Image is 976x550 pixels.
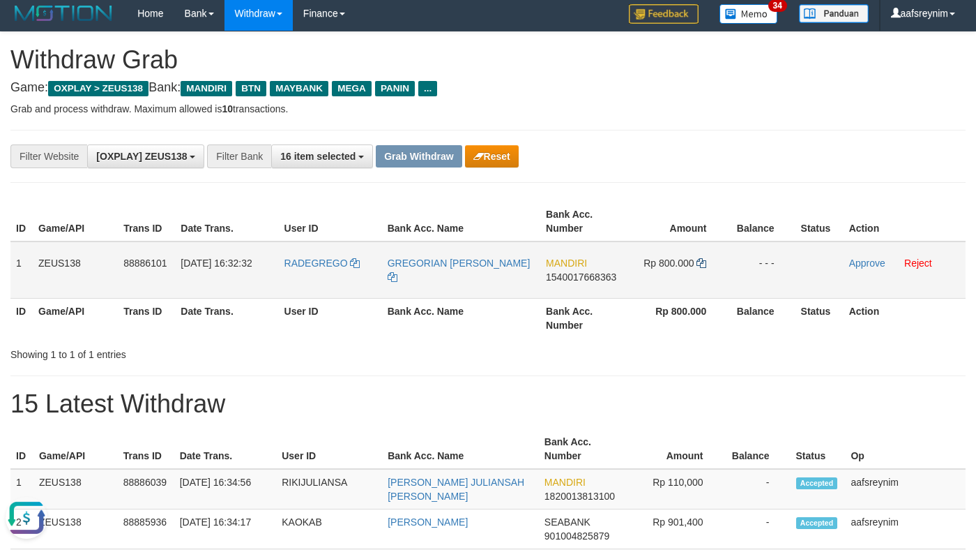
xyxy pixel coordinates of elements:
[546,272,616,283] span: Copy 1540017668363 to clipboard
[279,202,382,241] th: User ID
[388,516,468,528] a: [PERSON_NAME]
[118,469,174,510] td: 88886039
[10,241,33,299] td: 1
[375,81,415,96] span: PANIN
[727,298,795,338] th: Balance
[388,258,531,283] a: GREGORIAN [PERSON_NAME]
[418,81,437,96] span: ...
[795,202,844,241] th: Status
[33,298,118,338] th: Game/API
[33,510,118,549] td: ZEUS138
[904,258,932,269] a: Reject
[332,81,372,96] span: MEGA
[207,144,271,168] div: Filter Bank
[845,510,966,549] td: aafsreynim
[276,469,382,510] td: RIKIJULIANSA
[540,298,626,338] th: Bank Acc. Number
[626,298,727,338] th: Rp 800.000
[727,202,795,241] th: Balance
[276,510,382,549] td: KAOKAB
[10,102,966,116] p: Grab and process withdraw. Maximum allowed is transactions.
[791,429,846,469] th: Status
[33,202,118,241] th: Game/API
[174,510,277,549] td: [DATE] 16:34:17
[546,258,587,269] span: MANDIRI
[284,258,348,269] span: RADEGREGO
[540,202,626,241] th: Bank Acc. Number
[270,81,328,96] span: MAYBANK
[10,298,33,338] th: ID
[727,241,795,299] td: - - -
[376,145,462,168] button: Grab Withdraw
[10,390,966,418] h1: 15 Latest Withdraw
[181,258,252,269] span: [DATE] 16:32:32
[236,81,266,96] span: BTN
[382,429,539,469] th: Bank Acc. Name
[175,202,278,241] th: Date Trans.
[624,469,724,510] td: Rp 110,000
[284,258,360,269] a: RADEGREGO
[10,429,33,469] th: ID
[544,530,609,542] span: Copy 901004825879 to clipboard
[10,81,966,95] h4: Game: Bank:
[96,151,187,162] span: [OXPLAY] ZEUS138
[844,298,966,338] th: Action
[118,298,175,338] th: Trans ID
[118,202,175,241] th: Trans ID
[382,202,540,241] th: Bank Acc. Name
[10,342,396,362] div: Showing 1 to 1 of 1 entries
[724,429,791,469] th: Balance
[271,144,373,168] button: 16 item selected
[544,477,586,488] span: MANDIRI
[10,3,116,24] img: MOTION_logo.png
[279,298,382,338] th: User ID
[10,46,966,74] h1: Withdraw Grab
[280,151,356,162] span: 16 item selected
[382,298,540,338] th: Bank Acc. Name
[845,469,966,510] td: aafsreynim
[123,258,167,269] span: 88886101
[724,510,791,549] td: -
[626,202,727,241] th: Amount
[33,469,118,510] td: ZEUS138
[719,4,778,24] img: Button%20Memo.svg
[796,517,838,529] span: Accepted
[222,103,233,114] strong: 10
[10,144,87,168] div: Filter Website
[624,429,724,469] th: Amount
[174,469,277,510] td: [DATE] 16:34:56
[118,510,174,549] td: 88885936
[799,4,869,23] img: panduan.png
[276,429,382,469] th: User ID
[33,429,118,469] th: Game/API
[465,145,519,168] button: Reset
[844,202,966,241] th: Action
[175,298,278,338] th: Date Trans.
[724,469,791,510] td: -
[629,4,699,24] img: Feedback.jpg
[118,429,174,469] th: Trans ID
[696,258,706,269] a: Copy 800000 to clipboard
[10,469,33,510] td: 1
[6,6,47,47] button: Open LiveChat chat widget
[539,429,624,469] th: Bank Acc. Number
[87,144,204,168] button: [OXPLAY] ZEUS138
[795,298,844,338] th: Status
[624,510,724,549] td: Rp 901,400
[388,477,524,502] a: [PERSON_NAME] JULIANSAH [PERSON_NAME]
[544,491,615,502] span: Copy 1820013813100 to clipboard
[796,477,838,489] span: Accepted
[845,429,966,469] th: Op
[10,202,33,241] th: ID
[643,258,694,269] span: Rp 800.000
[33,241,118,299] td: ZEUS138
[544,516,590,528] span: SEABANK
[849,258,885,269] a: Approve
[48,81,148,96] span: OXPLAY > ZEUS138
[181,81,232,96] span: MANDIRI
[174,429,277,469] th: Date Trans.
